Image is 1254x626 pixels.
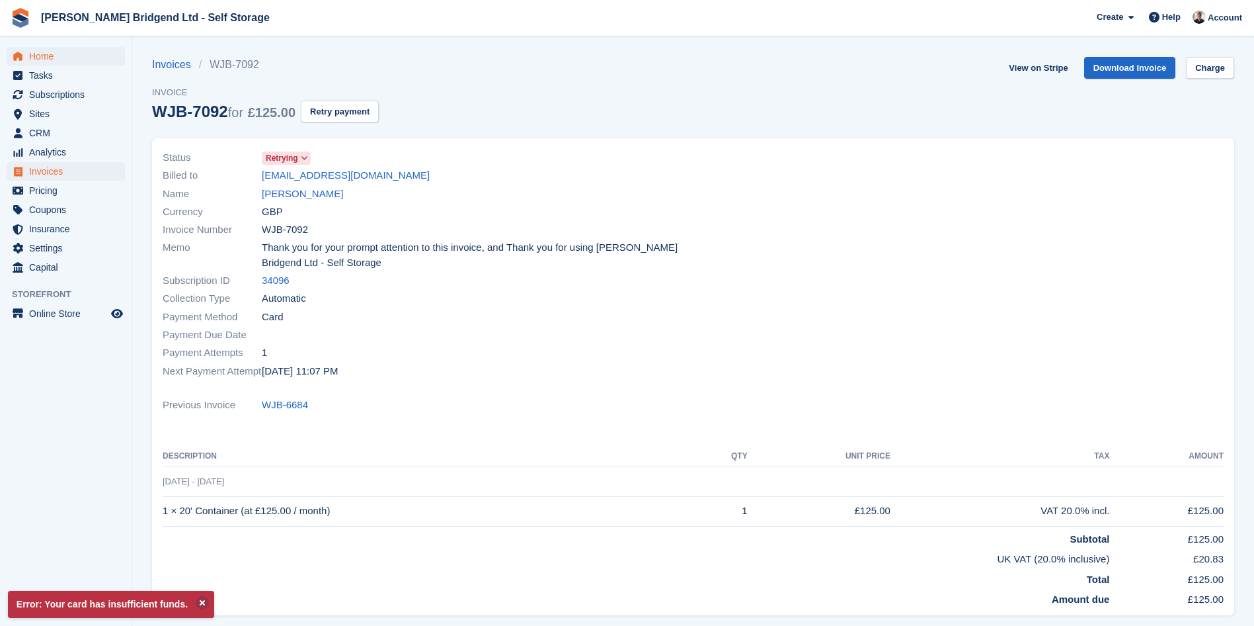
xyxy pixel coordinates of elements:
a: Retrying [262,150,311,165]
div: VAT 20.0% incl. [890,504,1109,519]
a: 34096 [262,273,290,289]
a: menu [7,258,125,277]
td: £125.00 [1109,496,1224,526]
a: [PERSON_NAME] [262,187,343,202]
td: £125.00 [748,496,890,526]
span: Subscription ID [163,273,262,289]
a: WJB-6684 [262,398,308,413]
strong: Amount due [1052,594,1110,605]
td: 1 [695,496,747,526]
span: Currency [163,204,262,220]
a: menu [7,220,125,238]
span: Subscriptions [29,85,108,104]
span: Collection Type [163,291,262,306]
span: Invoice [152,86,379,99]
th: Unit Price [748,446,890,467]
span: Automatic [262,291,306,306]
th: Description [163,446,695,467]
span: GBP [262,204,283,220]
th: Amount [1109,446,1224,467]
nav: breadcrumbs [152,57,379,73]
span: 1 [262,345,267,361]
span: Create [1097,11,1123,24]
button: Retry payment [301,101,379,122]
a: Preview store [109,306,125,322]
th: Tax [890,446,1109,467]
span: Name [163,187,262,202]
a: menu [7,47,125,66]
span: Analytics [29,143,108,161]
td: 1 × 20' Container (at £125.00 / month) [163,496,695,526]
span: Status [163,150,262,165]
time: 2025-10-07 22:07:27 UTC [262,364,338,379]
span: Sites [29,105,108,123]
span: CRM [29,124,108,142]
img: stora-icon-8386f47178a22dfd0bd8f6a31ec36ba5ce8667c1dd55bd0f319d3a0aa187defe.svg [11,8,30,28]
span: Invoice Number [163,222,262,238]
span: Online Store [29,304,108,323]
span: Payment Attempts [163,345,262,361]
img: Rhys Jones [1193,11,1206,24]
span: Thank you for your prompt attention to this invoice, and Thank you for using [PERSON_NAME] Bridge... [262,240,686,270]
span: Account [1208,11,1242,24]
span: Billed to [163,168,262,183]
span: Payment Method [163,310,262,325]
span: Help [1162,11,1181,24]
a: menu [7,304,125,323]
span: Capital [29,258,108,277]
a: menu [7,239,125,257]
td: UK VAT (20.0% inclusive) [163,547,1109,567]
span: Retrying [266,152,298,164]
a: [PERSON_NAME] Bridgend Ltd - Self Storage [36,7,275,28]
a: menu [7,124,125,142]
span: Card [262,310,284,325]
a: Invoices [152,57,199,73]
span: [DATE] - [DATE] [163,476,224,486]
th: QTY [695,446,747,467]
td: £125.00 [1109,567,1224,588]
span: Tasks [29,66,108,85]
span: Settings [29,239,108,257]
a: View on Stripe [1003,57,1073,79]
a: menu [7,66,125,85]
a: Download Invoice [1084,57,1176,79]
a: Charge [1186,57,1234,79]
div: WJB-7092 [152,103,295,120]
span: Payment Due Date [163,328,262,343]
a: menu [7,201,125,219]
span: Storefront [12,288,132,301]
span: Insurance [29,220,108,238]
td: £20.83 [1109,547,1224,567]
span: Coupons [29,201,108,219]
span: £125.00 [248,105,295,120]
span: Invoices [29,162,108,181]
a: menu [7,143,125,161]
td: £125.00 [1109,587,1224,607]
span: Previous Invoice [163,398,262,413]
strong: Total [1087,574,1110,585]
strong: Subtotal [1070,533,1109,545]
a: menu [7,181,125,200]
a: [EMAIL_ADDRESS][DOMAIN_NAME] [262,168,430,183]
span: Memo [163,240,262,270]
span: Pricing [29,181,108,200]
span: Next Payment Attempt [163,364,262,379]
span: WJB-7092 [262,222,308,238]
a: menu [7,162,125,181]
span: Home [29,47,108,66]
span: for [228,105,243,120]
a: menu [7,105,125,123]
p: Error: Your card has insufficient funds. [8,591,214,618]
td: £125.00 [1109,526,1224,547]
a: menu [7,85,125,104]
